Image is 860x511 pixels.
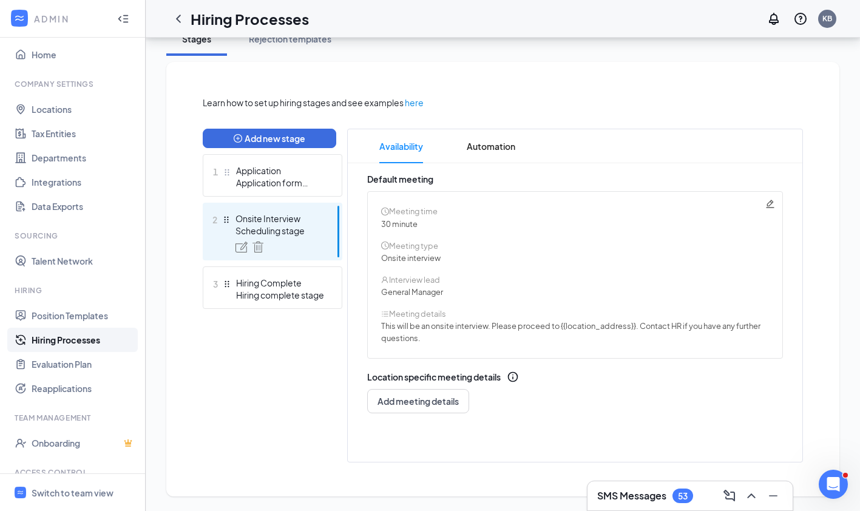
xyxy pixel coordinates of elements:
[767,12,781,26] svg: Notifications
[381,252,768,264] div: Onsite interview
[405,96,424,109] a: here
[507,371,519,383] svg: Info
[15,231,133,241] div: Sourcing
[191,8,309,29] h1: Hiring Processes
[379,129,423,163] span: Availability
[597,489,666,503] h3: SMS Messages
[764,486,783,506] button: Minimize
[223,280,231,288] svg: Drag
[15,285,133,296] div: Hiring
[381,333,421,343] span: questions.
[203,129,336,148] button: plus-circleAdd new stage
[32,303,135,328] a: Position Templates
[236,164,325,177] div: Application
[203,96,404,109] span: Learn how to set up hiring stages and see examples
[822,13,832,24] div: KB
[381,274,768,286] div: Interview lead
[32,121,135,146] a: Tax Entities
[722,489,737,503] svg: ComposeMessage
[32,194,135,218] a: Data Exports
[32,146,135,170] a: Departments
[720,486,739,506] button: ComposeMessage
[381,205,768,217] div: Meeting time
[378,395,459,407] span: Add meeting details
[15,79,133,89] div: Company Settings
[236,277,325,289] div: Hiring Complete
[213,277,218,291] span: 3
[212,212,217,227] span: 2
[32,486,113,498] div: Switch to team view
[381,321,760,331] span: This will be an onsite interview. Please proceed to {{location_address}}. Contact HR if you have ...
[13,12,25,24] svg: WorkstreamLogo
[367,389,469,413] button: Add meeting details
[117,12,129,24] svg: Collapse
[236,289,325,301] div: Hiring complete stage
[381,276,389,284] span: user
[678,491,688,501] div: 53
[171,12,186,26] svg: ChevronLeft
[15,413,133,423] div: Team Management
[367,174,433,184] span: Default meeting
[381,240,768,252] div: Meeting type
[742,486,761,506] button: ChevronUp
[32,352,135,376] a: Evaluation Plan
[32,170,135,194] a: Integrations
[381,208,389,215] span: clock-circle
[213,164,218,179] span: 1
[766,489,780,503] svg: Minimize
[16,489,24,496] svg: WorkstreamLogo
[819,470,848,499] iframe: Intercom live chat
[381,286,768,298] div: General Manager
[381,218,768,230] div: 30 minute
[381,310,389,318] span: bars
[32,376,135,401] a: Reapplications
[381,242,389,249] span: clock-circle
[381,308,768,320] div: Meeting details
[32,328,135,352] a: Hiring Processes
[236,177,325,189] div: Application form stage
[234,134,242,143] span: plus-circle
[32,97,135,121] a: Locations
[235,212,324,225] div: Onsite Interview
[235,225,324,237] div: Scheduling stage
[32,249,135,273] a: Talent Network
[793,12,808,26] svg: QuestionInfo
[744,489,759,503] svg: ChevronUp
[178,33,215,45] div: Stages
[222,215,231,224] svg: Drag
[34,12,106,24] div: ADMIN
[32,431,135,455] a: OnboardingCrown
[15,467,133,478] div: Access control
[367,371,501,383] span: Location specific meeting details
[223,168,231,177] svg: Drag
[467,129,515,163] span: Automation
[765,199,775,209] svg: Pencil
[32,42,135,67] a: Home
[249,33,331,45] div: Rejection templates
